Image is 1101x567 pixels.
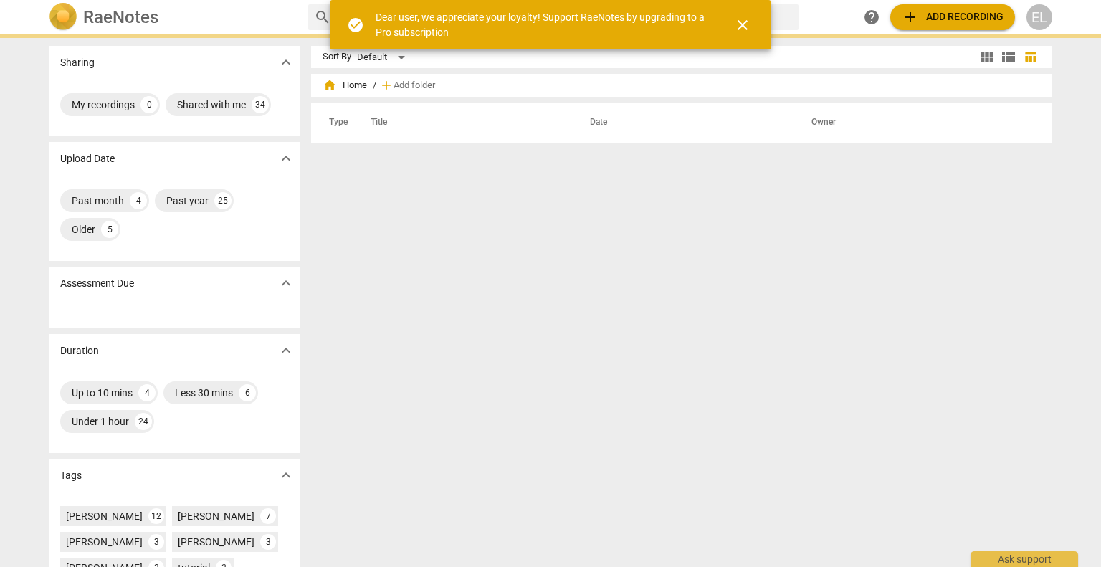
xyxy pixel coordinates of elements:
button: Upload [890,4,1015,30]
div: [PERSON_NAME] [178,509,254,523]
div: Sort By [323,52,351,62]
button: Show more [275,464,297,486]
p: Upload Date [60,151,115,166]
span: help [863,9,880,26]
p: Sharing [60,55,95,70]
span: add [902,9,919,26]
span: expand_more [277,342,295,359]
button: EL [1026,4,1052,30]
div: Default [357,46,410,69]
th: Title [353,103,573,143]
div: 0 [140,96,158,113]
span: home [323,78,337,92]
p: Tags [60,468,82,483]
button: Show more [275,272,297,294]
a: Help [859,4,885,30]
span: close [734,16,751,34]
a: Pro subscription [376,27,449,38]
div: [PERSON_NAME] [66,535,143,549]
th: Owner [794,103,1037,143]
span: expand_more [277,275,295,292]
span: Add folder [394,80,435,91]
span: view_module [978,49,996,66]
div: Past year [166,194,209,208]
div: 3 [260,534,276,550]
button: Tile view [976,47,998,68]
div: [PERSON_NAME] [178,535,254,549]
div: 4 [130,192,147,209]
p: Duration [60,343,99,358]
div: Up to 10 mins [72,386,133,400]
div: 5 [101,221,118,238]
div: Older [72,222,95,237]
div: 4 [138,384,156,401]
span: view_list [1000,49,1017,66]
button: List view [998,47,1019,68]
div: Less 30 mins [175,386,233,400]
div: Past month [72,194,124,208]
h2: RaeNotes [83,7,158,27]
div: 25 [214,192,232,209]
span: expand_more [277,54,295,71]
span: expand_more [277,467,295,484]
button: Close [725,8,760,42]
div: 24 [135,413,152,430]
button: Show more [275,148,297,169]
div: 34 [252,96,269,113]
span: / [373,80,376,91]
img: Logo [49,3,77,32]
span: table_chart [1024,50,1037,64]
span: Home [323,78,367,92]
div: Dear user, we appreciate your loyalty! Support RaeNotes by upgrading to a [376,10,708,39]
span: add [379,78,394,92]
div: 6 [239,384,256,401]
span: expand_more [277,150,295,167]
th: Type [318,103,353,143]
div: Shared with me [177,97,246,112]
button: Show more [275,340,297,361]
span: Add recording [902,9,1004,26]
div: 7 [260,508,276,524]
span: search [314,9,331,26]
div: My recordings [72,97,135,112]
div: Under 1 hour [72,414,129,429]
button: Table view [1019,47,1041,68]
div: Ask support [971,551,1078,567]
a: LogoRaeNotes [49,3,297,32]
div: 12 [148,508,164,524]
div: [PERSON_NAME] [66,509,143,523]
button: Show more [275,52,297,73]
span: check_circle [347,16,364,34]
div: 3 [148,534,164,550]
th: Date [573,103,794,143]
p: Assessment Due [60,276,134,291]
